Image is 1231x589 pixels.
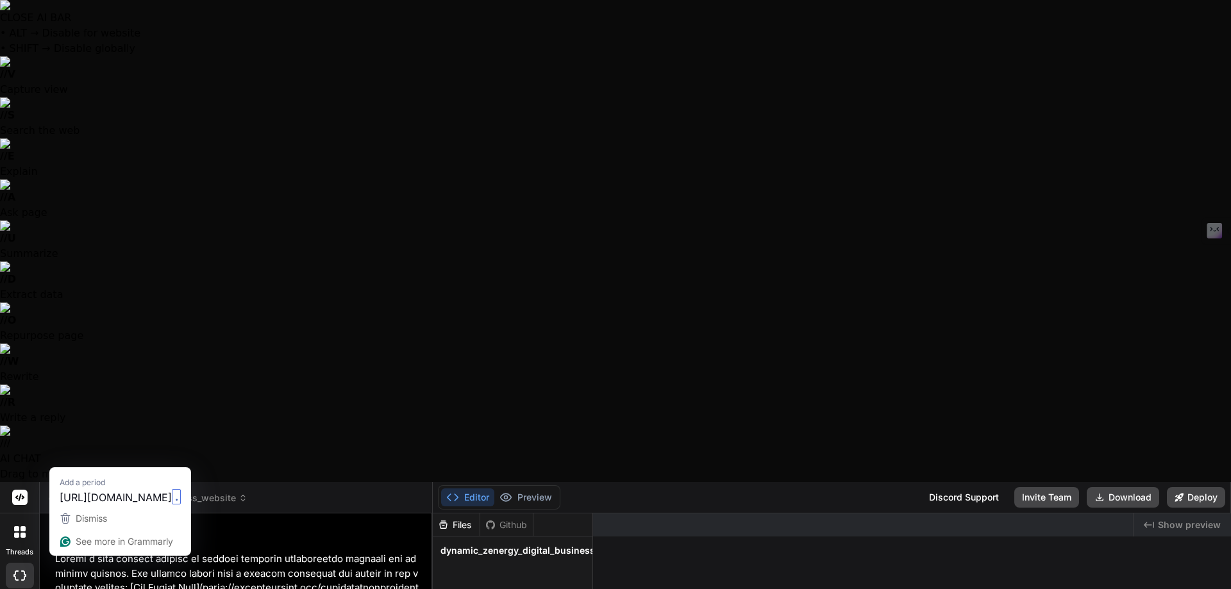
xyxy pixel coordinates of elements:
button: Download [1087,487,1159,508]
label: threads [6,547,33,558]
span: Show preview [1158,518,1221,531]
button: Editor [441,488,494,506]
div: Files [433,518,480,531]
div: Github [480,518,533,531]
button: Deploy [1167,487,1225,508]
button: Preview [494,488,557,506]
div: Discord Support [921,487,1007,508]
span: dynamic_zenergy_digital_business_website [440,544,634,557]
span: dynamic_zenergy_digital_business_website [49,492,247,504]
button: Invite Team [1014,487,1079,508]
